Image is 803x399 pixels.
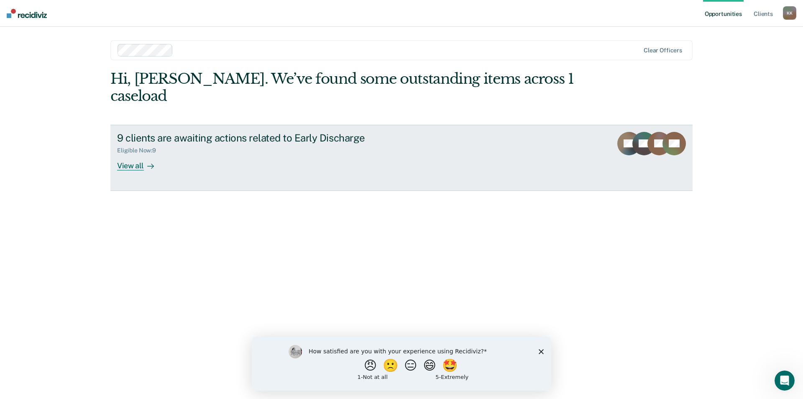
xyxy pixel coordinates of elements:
div: K K [783,6,796,20]
button: KK [783,6,796,20]
div: Hi, [PERSON_NAME]. We’ve found some outstanding items across 1 caseload [110,70,576,105]
a: 9 clients are awaiting actions related to Early DischargeEligible Now:9View all [110,125,693,191]
iframe: Survey by Kim from Recidiviz [252,337,551,391]
div: Eligible Now : 9 [117,147,163,154]
iframe: Intercom live chat [775,371,795,391]
div: View all [117,154,164,170]
div: 9 clients are awaiting actions related to Early Discharge [117,132,411,144]
div: Clear officers [644,47,682,54]
img: Recidiviz [7,9,47,18]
